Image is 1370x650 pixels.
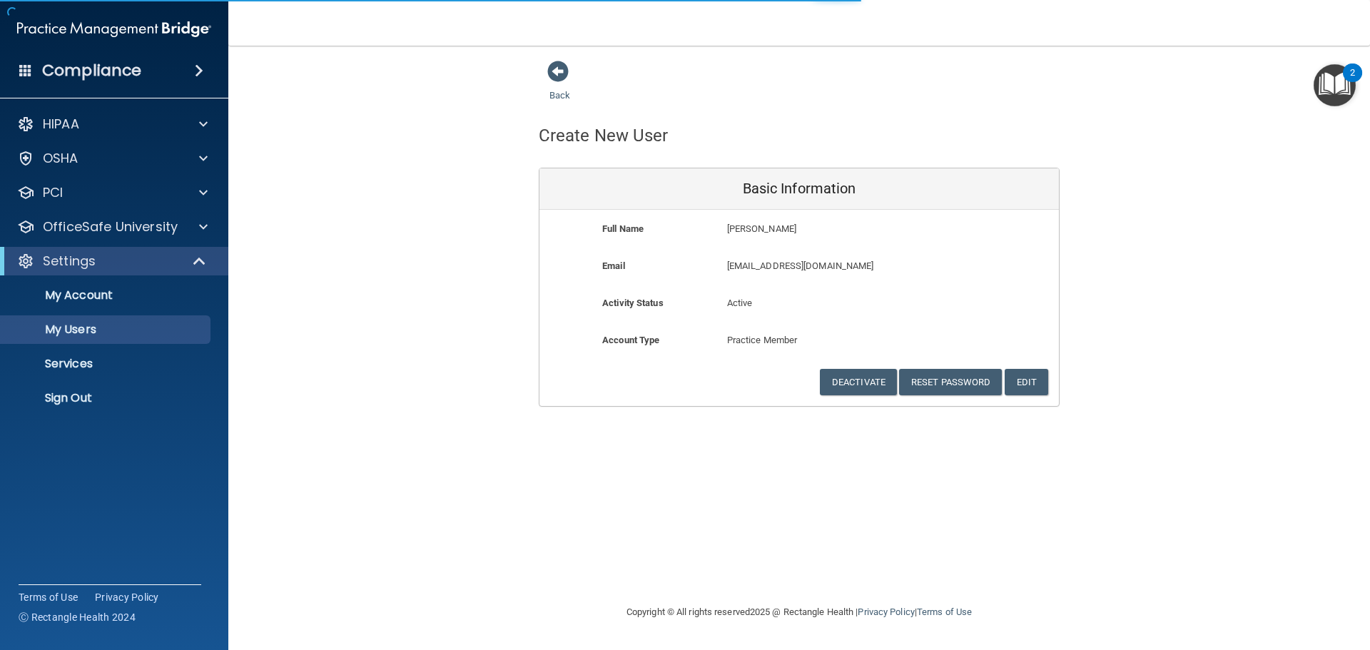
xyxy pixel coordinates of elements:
a: HIPAA [17,116,208,133]
p: OfficeSafe University [43,218,178,235]
b: Activity Status [602,298,664,308]
div: Basic Information [539,168,1059,210]
a: Privacy Policy [858,606,914,617]
div: 2 [1350,73,1355,91]
b: Account Type [602,335,659,345]
p: Settings [43,253,96,270]
a: OfficeSafe University [17,218,208,235]
p: HIPAA [43,116,79,133]
a: PCI [17,184,208,201]
button: Deactivate [820,369,897,395]
p: Practice Member [727,332,872,349]
button: Reset Password [899,369,1002,395]
a: Terms of Use [19,590,78,604]
a: Terms of Use [917,606,972,617]
p: Active [727,295,872,312]
span: Ⓒ Rectangle Health 2024 [19,610,136,624]
a: Back [549,73,570,101]
div: Copyright © All rights reserved 2025 @ Rectangle Health | | [539,589,1060,635]
a: Settings [17,253,207,270]
h4: Compliance [42,61,141,81]
b: Email [602,260,625,271]
b: Full Name [602,223,644,234]
button: Open Resource Center, 2 new notifications [1314,64,1356,106]
p: My Users [9,323,204,337]
p: My Account [9,288,204,303]
img: PMB logo [17,15,211,44]
p: Services [9,357,204,371]
p: [PERSON_NAME] [727,220,955,238]
p: Sign Out [9,391,204,405]
p: OSHA [43,150,78,167]
p: [EMAIL_ADDRESS][DOMAIN_NAME] [727,258,955,275]
a: OSHA [17,150,208,167]
button: Edit [1005,369,1048,395]
h4: Create New User [539,126,669,145]
p: PCI [43,184,63,201]
a: Privacy Policy [95,590,159,604]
